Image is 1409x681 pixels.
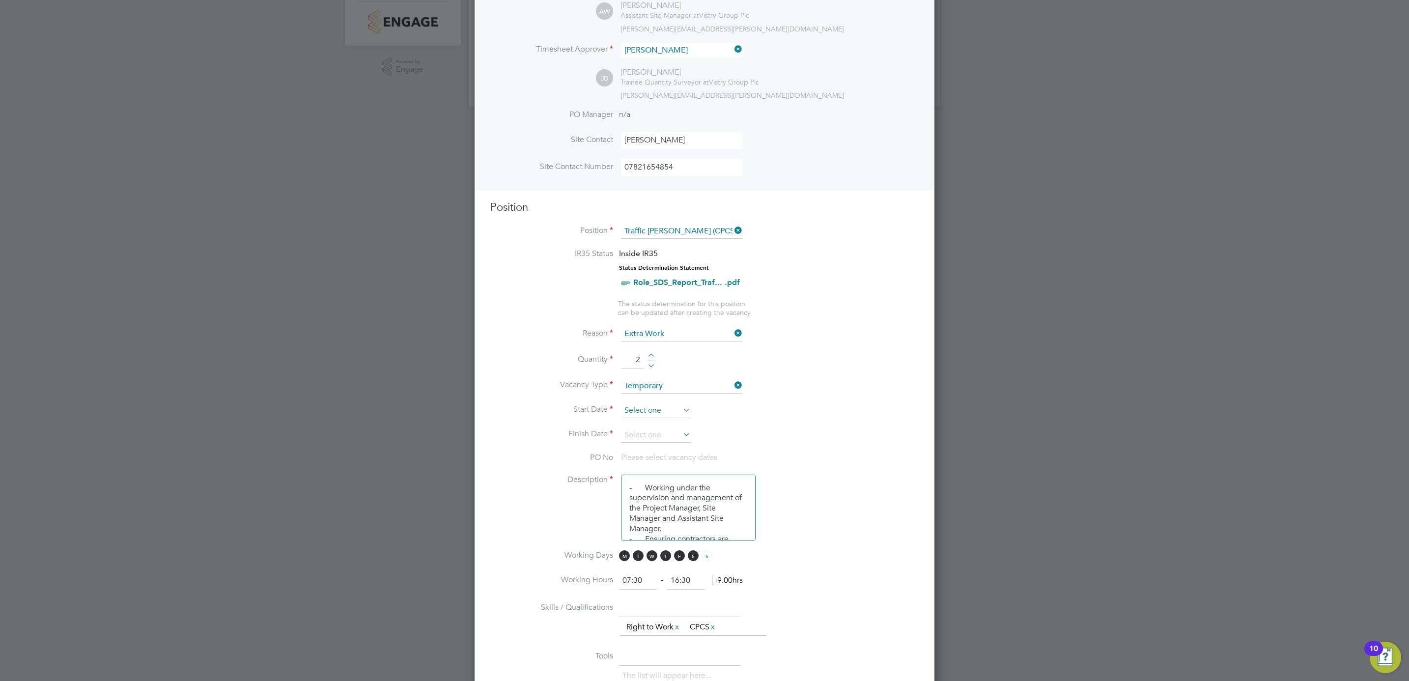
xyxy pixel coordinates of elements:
[620,78,759,86] div: Vistry Group Plc
[620,11,699,20] span: Assistant Site Manager at
[647,550,657,561] span: W
[490,404,613,415] label: Start Date
[619,572,657,590] input: 08:00
[620,78,709,86] span: Trainee Quantity Surveyor at
[620,91,844,100] span: [PERSON_NAME][EMAIL_ADDRESS][PERSON_NAME][DOMAIN_NAME]
[490,110,613,120] label: PO Manager
[490,380,613,390] label: Vacancy Type
[620,0,749,11] div: [PERSON_NAME]
[621,224,742,239] input: Search for...
[633,550,644,561] span: T
[490,44,613,55] label: Timesheet Approver
[490,162,613,172] label: Site Contact Number
[619,249,658,258] span: Inside IR35
[619,110,630,119] span: n/a
[622,621,684,634] li: Right to Work
[619,264,709,271] strong: Status Determination Statement
[490,453,613,463] label: PO No
[490,200,919,215] h3: Position
[621,428,691,443] input: Select one
[621,403,691,418] input: Select one
[619,550,630,561] span: M
[596,70,613,87] span: JD
[712,575,743,585] span: 9.00hrs
[620,11,749,20] div: Vistry Group Plc
[490,249,613,259] label: IR35 Status
[702,550,712,561] span: S
[686,621,720,634] li: CPCS
[618,299,751,317] span: The status determination for this position can be updated after creating the vacancy
[490,575,613,585] label: Working Hours
[1369,649,1378,661] div: 10
[621,379,742,394] input: Select one
[490,328,613,339] label: Reason
[620,67,759,78] div: [PERSON_NAME]
[674,550,685,561] span: F
[490,475,613,485] label: Description
[709,621,716,633] a: x
[620,25,844,33] span: [PERSON_NAME][EMAIL_ADDRESS][PERSON_NAME][DOMAIN_NAME]
[490,354,613,365] label: Quantity
[1370,642,1401,673] button: Open Resource Center, 10 new notifications
[596,3,613,20] span: AW
[659,575,665,585] span: ‐
[633,278,740,287] a: Role_SDS_Report_Traf... .pdf
[660,550,671,561] span: T
[490,602,613,613] label: Skills / Qualifications
[490,550,613,561] label: Working Days
[621,43,742,57] input: Search for...
[621,327,742,341] input: Select one
[490,226,613,236] label: Position
[490,429,613,439] label: Finish Date
[490,651,613,661] label: Tools
[688,550,699,561] span: S
[667,572,705,590] input: 17:00
[490,135,613,145] label: Site Contact
[674,621,680,633] a: x
[621,453,717,462] span: Please select vacancy dates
